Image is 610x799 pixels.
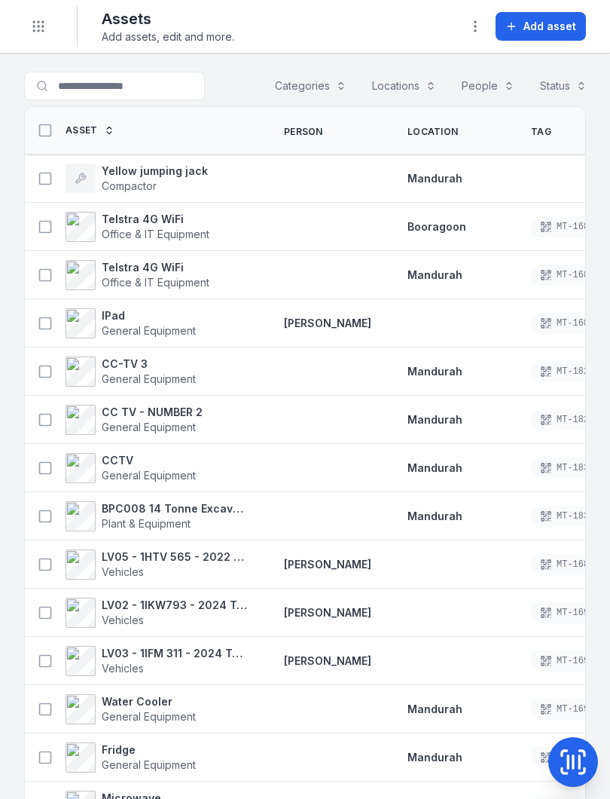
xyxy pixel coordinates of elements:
span: Mandurah [407,510,462,522]
div: MT-1695 [531,699,603,720]
a: Water CoolerGeneral Equipment [66,694,196,724]
strong: Yellow jumping jack [102,164,208,179]
a: LV03 - 1IFM 311 - 2024 Toyota Hilux RogueVehicles [66,646,248,676]
button: People [452,72,524,100]
strong: CCTV [102,453,196,468]
span: Asset [66,124,98,136]
span: General Equipment [102,758,196,771]
button: Toggle navigation [24,12,53,41]
div: MT-1687 [531,313,603,334]
span: Tag [531,126,551,138]
span: Office & IT Equipment [102,228,209,240]
div: MT-1686 [531,554,603,575]
span: Mandurah [407,365,462,378]
div: MT-1828 [531,409,603,430]
span: Vehicles [102,662,144,675]
a: FridgeGeneral Equipment [66,742,196,773]
span: General Equipment [102,372,196,385]
button: Status [530,72,596,100]
span: General Equipment [102,324,196,337]
span: General Equipment [102,469,196,482]
a: Mandurah [407,461,462,476]
button: Locations [362,72,446,100]
strong: Telstra 4G WiFi [102,260,209,275]
a: Telstra 4G WiFiOffice & IT Equipment [66,212,209,242]
a: Booragoon [407,219,466,234]
div: MT-1836 [531,458,603,479]
div: MT-1690 [531,602,603,623]
span: Mandurah [407,268,462,281]
a: Mandurah [407,171,462,186]
div: MT-1683 [531,265,603,286]
a: [PERSON_NAME] [284,605,371,620]
a: Mandurah [407,509,462,524]
span: Mandurah [407,413,462,426]
span: Vehicles [102,614,144,626]
a: Asset [66,124,114,136]
a: Mandurah [407,268,462,283]
span: Compactor [102,179,157,192]
span: Person [284,126,323,138]
a: LV05 - 1HTV 565 - 2022 Mitsubishi TritonVehicles [66,550,248,580]
a: Mandurah [407,364,462,379]
a: Mandurah [407,702,462,717]
span: Plant & Equipment [102,517,191,530]
span: Location [407,126,458,138]
a: LV02 - 1IKW793 - 2024 Toyota [PERSON_NAME] KakaduVehicles [66,598,248,628]
span: Mandurah [407,461,462,474]
a: CCTVGeneral Equipment [66,453,196,483]
h2: Assets [102,8,234,29]
strong: BPC008 14 Tonne Excavator [102,501,248,516]
a: CC TV - NUMBER 2General Equipment [66,405,203,435]
a: Mandurah [407,750,462,765]
strong: LV02 - 1IKW793 - 2024 Toyota [PERSON_NAME] Kakadu [102,598,248,613]
div: MT-1824 [531,361,603,382]
button: Add asset [496,12,586,41]
strong: CC TV - NUMBER 2 [102,405,203,420]
strong: Water Cooler [102,694,196,709]
span: Add assets, edit and more. [102,29,234,44]
span: Add asset [523,19,576,34]
div: MT-1691 [531,651,603,672]
span: Office & IT Equipment [102,276,209,289]
span: General Equipment [102,421,196,433]
a: Mandurah [407,412,462,427]
span: Vehicles [102,565,144,578]
strong: Telstra 4G WiFi [102,212,209,227]
span: General Equipment [102,710,196,723]
div: MT-1694 [531,747,603,768]
span: Booragoon [407,220,466,233]
a: IPadGeneral Equipment [66,308,196,338]
span: Mandurah [407,703,462,715]
div: MT-1832 [531,506,603,527]
strong: Fridge [102,742,196,758]
a: Yellow jumping jackCompactor [66,164,208,194]
button: Categories [265,72,356,100]
a: Telstra 4G WiFiOffice & IT Equipment [66,260,209,290]
span: Mandurah [407,751,462,764]
strong: CC-TV 3 [102,357,196,372]
a: BPC008 14 Tonne ExcavatorPlant & Equipment [66,501,248,531]
div: MT-1682 [531,216,603,237]
strong: IPad [102,308,196,323]
a: [PERSON_NAME] [284,557,371,572]
strong: LV05 - 1HTV 565 - 2022 Mitsubishi Triton [102,550,248,565]
a: CC-TV 3General Equipment [66,357,196,387]
a: [PERSON_NAME] [284,654,371,669]
a: [PERSON_NAME] [284,316,371,331]
span: Mandurah [407,172,462,185]
strong: LV03 - 1IFM 311 - 2024 Toyota Hilux Rogue [102,646,248,661]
